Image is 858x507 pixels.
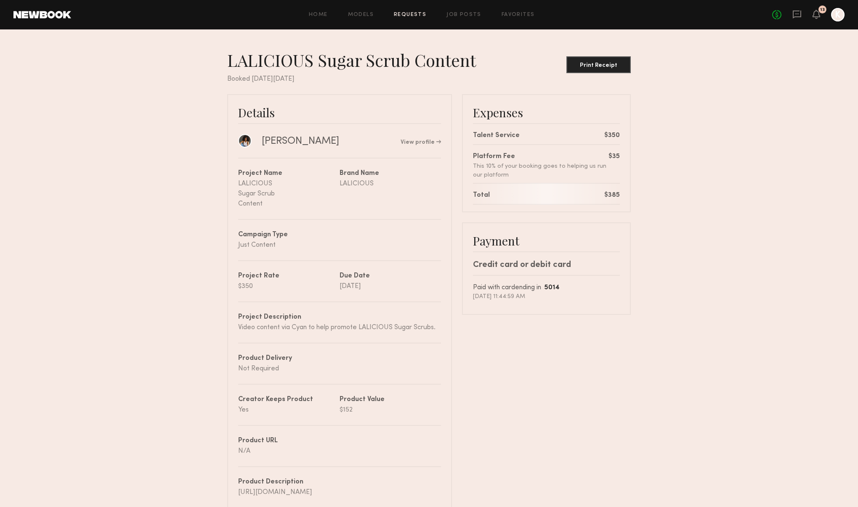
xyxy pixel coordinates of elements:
[309,12,328,18] a: Home
[238,405,289,415] div: Yes
[238,446,441,456] div: N/A
[502,12,535,18] a: Favorites
[238,169,340,179] div: Project Name
[394,12,426,18] a: Requests
[238,281,289,291] div: $350
[570,63,627,69] div: Print Receipt
[340,271,441,281] div: Due Date
[238,364,441,374] div: Not Required
[238,240,441,250] div: Just Content
[238,179,289,209] div: LALICIOUS Sugar Scrub Content
[473,283,620,293] div: Paid with card ending in
[401,140,441,145] a: View profile
[238,354,441,364] div: Product Delivery
[446,12,481,18] a: Job Posts
[473,233,620,248] div: Payment
[473,190,490,201] div: Total
[238,105,441,120] div: Details
[238,436,441,446] div: Product URL
[340,395,441,405] div: Product Value
[566,56,631,73] button: Print Receipt
[831,8,845,21] a: K
[238,477,441,487] div: Product Description
[604,190,620,201] div: $385
[262,135,339,148] div: [PERSON_NAME]
[473,162,608,180] div: This 10% of your booking goes to helping us run our platform
[473,131,520,141] div: Talent Service
[340,169,441,179] div: Brand Name
[604,131,620,141] div: $350
[238,487,441,497] div: [URL][DOMAIN_NAME]
[238,322,441,333] div: Video content via Cyan to help promote LALICIOUS Sugar Scrubs.
[238,230,441,240] div: Campaign Type
[227,74,631,84] div: Booked [DATE][DATE]
[348,12,374,18] a: Models
[340,179,390,189] div: LALICIOUS
[238,395,340,405] div: Creator Keeps Product
[820,8,825,12] div: 13
[473,259,620,272] div: Credit card or debit card
[473,293,620,301] div: [DATE] 11:44:59 AM
[473,152,608,162] div: Platform Fee
[608,152,620,162] div: $35
[238,312,441,322] div: Project Description
[473,105,620,120] div: Expenses
[227,50,483,71] div: LALICIOUS Sugar Scrub Content
[340,405,390,415] div: $152
[238,271,340,281] div: Project Rate
[545,285,560,291] b: 5014
[340,281,390,291] div: [DATE]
